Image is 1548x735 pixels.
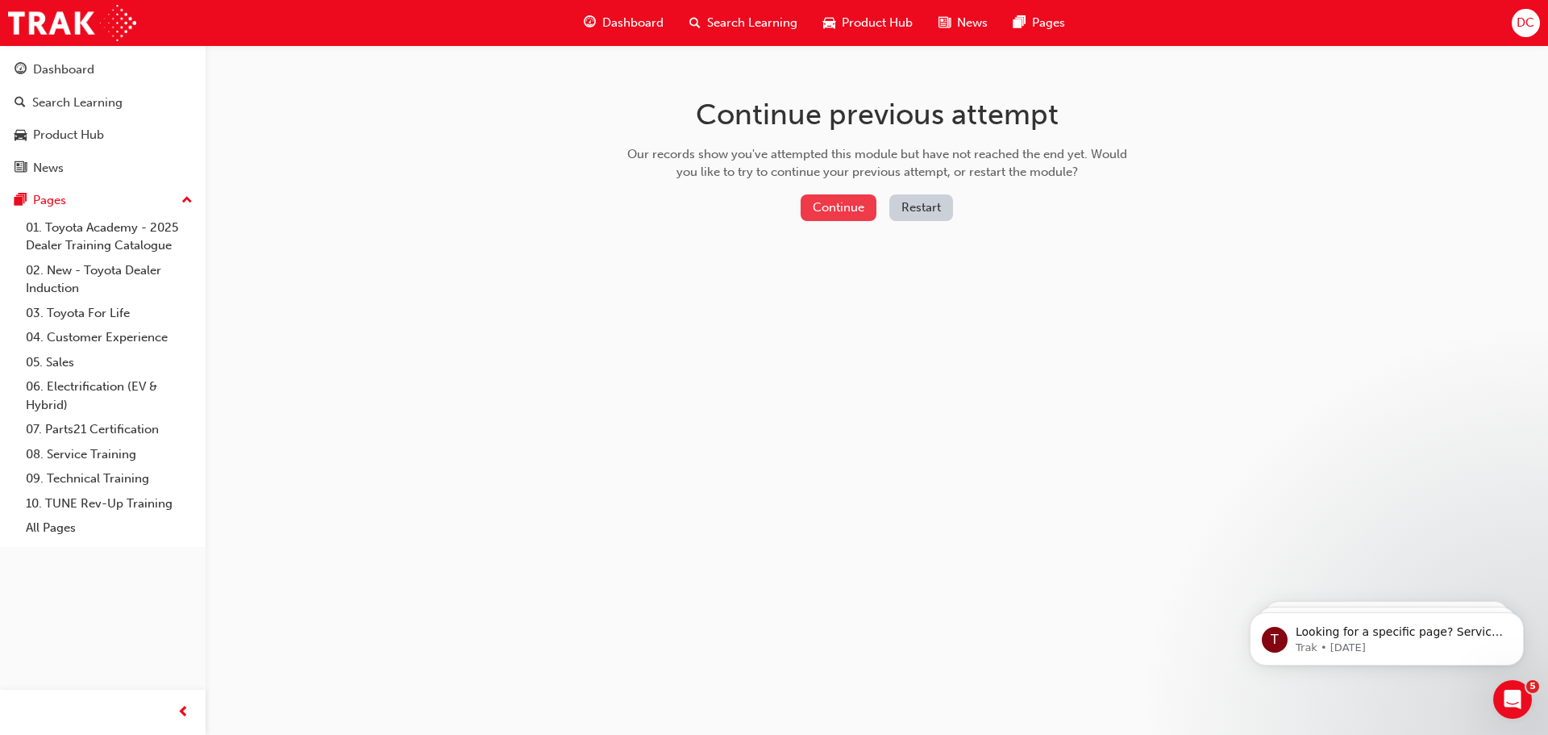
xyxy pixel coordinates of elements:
span: up-icon [181,190,193,211]
a: pages-iconPages [1001,6,1078,40]
div: News [33,159,64,177]
a: search-iconSearch Learning [676,6,810,40]
a: news-iconNews [926,6,1001,40]
a: Search Learning [6,88,199,118]
span: search-icon [689,13,701,33]
h1: Continue previous attempt [622,97,1133,132]
span: prev-icon [177,703,189,723]
a: car-iconProduct Hub [810,6,926,40]
a: 03. Toyota For Life [19,301,199,326]
div: Product Hub [33,126,104,144]
iframe: Intercom live chat [1493,680,1532,719]
a: 10. TUNE Rev-Up Training [19,491,199,516]
span: News [957,14,988,32]
span: guage-icon [15,63,27,77]
a: 02. New - Toyota Dealer Induction [19,258,199,301]
a: All Pages [19,516,199,541]
a: 06. Electrification (EV & Hybrid) [19,374,199,417]
span: search-icon [15,96,26,111]
span: 5 [1526,680,1539,693]
a: 09. Technical Training [19,466,199,491]
span: car-icon [823,13,835,33]
a: 08. Service Training [19,442,199,467]
a: 04. Customer Experience [19,325,199,350]
div: Our records show you've attempted this module but have not reached the end yet. Would you like to... [622,145,1133,182]
a: guage-iconDashboard [571,6,676,40]
a: 05. Sales [19,350,199,375]
span: pages-icon [1013,13,1026,33]
button: DashboardSearch LearningProduct HubNews [6,52,199,186]
span: Pages [1032,14,1065,32]
span: pages-icon [15,194,27,208]
span: news-icon [938,13,951,33]
iframe: Intercom notifications message [1225,578,1548,691]
button: Pages [6,186,199,215]
a: Dashboard [6,55,199,85]
img: Trak [8,5,136,41]
span: DC [1517,14,1534,32]
span: Product Hub [842,14,913,32]
a: Product Hub [6,120,199,150]
span: guage-icon [584,13,596,33]
button: DC [1512,9,1540,37]
div: Search Learning [32,94,123,112]
span: Dashboard [602,14,664,32]
span: Search Learning [707,14,797,32]
div: Pages [33,191,66,210]
div: Dashboard [33,61,94,79]
button: Restart [889,194,953,221]
span: news-icon [15,161,27,176]
a: 07. Parts21 Certification [19,417,199,442]
a: News [6,153,199,183]
button: Continue [801,194,876,221]
span: car-icon [15,128,27,143]
a: 01. Toyota Academy - 2025 Dealer Training Catalogue [19,215,199,258]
